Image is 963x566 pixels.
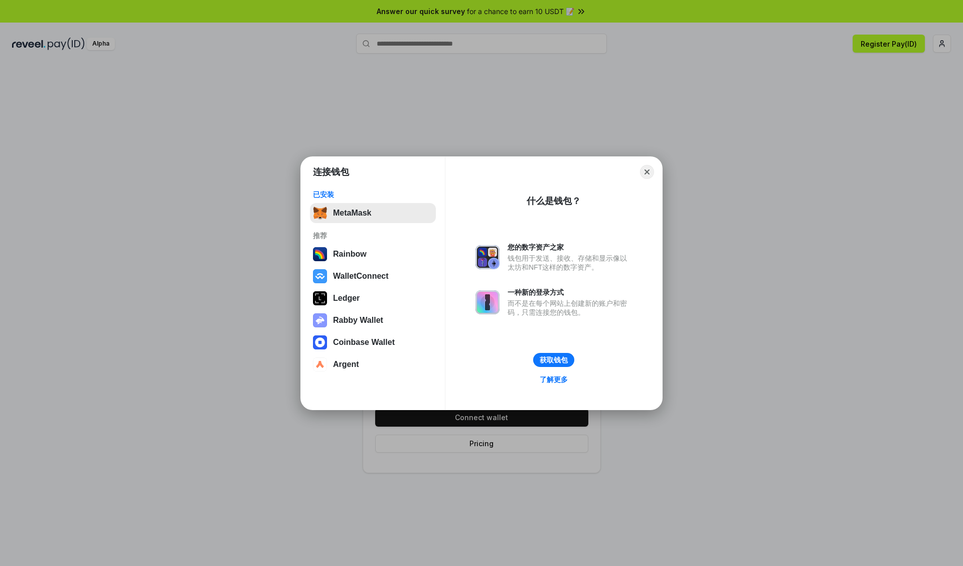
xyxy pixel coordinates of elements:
[508,288,632,297] div: 一种新的登录方式
[310,266,436,286] button: WalletConnect
[534,373,574,386] a: 了解更多
[313,269,327,283] img: svg+xml,%3Csvg%20width%3D%2228%22%20height%3D%2228%22%20viewBox%3D%220%200%2028%2028%22%20fill%3D...
[313,247,327,261] img: svg+xml,%3Csvg%20width%3D%22120%22%20height%3D%22120%22%20viewBox%3D%220%200%20120%20120%22%20fil...
[313,190,433,199] div: 已安装
[508,243,632,252] div: 您的数字资产之家
[508,254,632,272] div: 钱包用于发送、接收、存储和显示像以太坊和NFT这样的数字资产。
[313,357,327,371] img: svg+xml,%3Csvg%20width%3D%2228%22%20height%3D%2228%22%20viewBox%3D%220%200%2028%2028%22%20fill%3D...
[310,244,436,264] button: Rainbow
[640,165,654,179] button: Close
[333,360,359,369] div: Argent
[333,209,371,218] div: MetaMask
[540,355,568,364] div: 获取钱包
[508,299,632,317] div: 而不是在每个网站上创建新的账户和密码，只需连接您的钱包。
[333,338,395,347] div: Coinbase Wallet
[313,335,327,349] img: svg+xml,%3Csvg%20width%3D%2228%22%20height%3D%2228%22%20viewBox%3D%220%200%2028%2028%22%20fill%3D...
[313,206,327,220] img: svg+xml,%3Csvg%20fill%3D%22none%22%20height%3D%2233%22%20viewBox%3D%220%200%2035%2033%22%20width%...
[313,313,327,327] img: svg+xml,%3Csvg%20xmlns%3D%22http%3A%2F%2Fwww.w3.org%2F2000%2Fsvg%22%20fill%3D%22none%22%20viewBox...
[333,272,389,281] div: WalletConnect
[333,250,367,259] div: Rainbow
[313,166,349,178] h1: 连接钱包
[313,291,327,305] img: svg+xml,%3Csvg%20xmlns%3D%22http%3A%2F%2Fwww.w3.org%2F2000%2Fsvg%22%20width%3D%2228%22%20height%3...
[310,288,436,308] button: Ledger
[310,354,436,374] button: Argent
[313,231,433,240] div: 推荐
[310,203,436,223] button: MetaMask
[527,195,581,207] div: 什么是钱包？
[540,375,568,384] div: 了解更多
[333,294,360,303] div: Ledger
[310,310,436,330] button: Rabby Wallet
[533,353,574,367] button: 获取钱包
[475,245,500,269] img: svg+xml,%3Csvg%20xmlns%3D%22http%3A%2F%2Fwww.w3.org%2F2000%2Fsvg%22%20fill%3D%22none%22%20viewBox...
[475,290,500,314] img: svg+xml,%3Csvg%20xmlns%3D%22http%3A%2F%2Fwww.w3.org%2F2000%2Fsvg%22%20fill%3D%22none%22%20viewBox...
[310,332,436,352] button: Coinbase Wallet
[333,316,383,325] div: Rabby Wallet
